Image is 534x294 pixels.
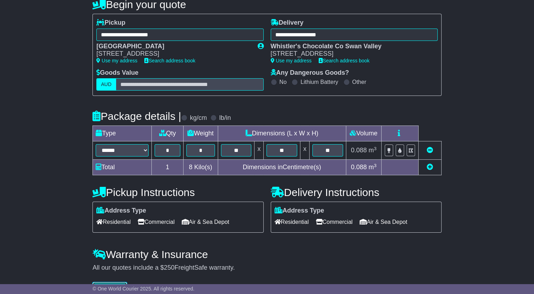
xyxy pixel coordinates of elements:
[351,147,367,154] span: 0.088
[275,207,324,215] label: Address Type
[352,79,366,85] label: Other
[351,164,367,171] span: 0.088
[219,114,231,122] label: lb/in
[427,164,433,171] a: Add new item
[96,207,146,215] label: Address Type
[183,126,218,141] td: Weight
[280,79,287,85] label: No
[368,164,377,171] span: m
[254,141,264,160] td: x
[316,216,353,227] span: Commercial
[93,160,152,175] td: Total
[96,216,131,227] span: Residential
[164,264,174,271] span: 250
[92,110,181,122] h4: Package details |
[368,147,377,154] span: m
[96,50,250,58] div: [STREET_ADDRESS]
[218,160,346,175] td: Dimensions in Centimetre(s)
[92,264,442,272] div: All our quotes include a $ FreightSafe warranty.
[346,126,381,141] td: Volume
[275,216,309,227] span: Residential
[152,126,184,141] td: Qty
[271,186,442,198] h4: Delivery Instructions
[360,216,407,227] span: Air & Sea Depot
[152,160,184,175] td: 1
[218,126,346,141] td: Dimensions (L x W x H)
[183,160,218,175] td: Kilo(s)
[96,58,137,63] a: Use my address
[300,79,338,85] label: Lithium Battery
[96,78,116,91] label: AUD
[319,58,370,63] a: Search address book
[92,186,263,198] h4: Pickup Instructions
[271,43,431,50] div: Whistler's Chocolate Co Swan Valley
[96,69,138,77] label: Goods Value
[92,249,442,260] h4: Warranty & Insurance
[271,58,312,63] a: Use my address
[374,146,377,151] sup: 3
[271,19,304,27] label: Delivery
[374,163,377,168] sup: 3
[96,43,250,50] div: [GEOGRAPHIC_DATA]
[144,58,195,63] a: Search address book
[271,69,349,77] label: Any Dangerous Goods?
[190,114,207,122] label: kg/cm
[271,50,431,58] div: [STREET_ADDRESS]
[189,164,192,171] span: 8
[138,216,174,227] span: Commercial
[96,19,125,27] label: Pickup
[300,141,310,160] td: x
[182,216,229,227] span: Air & Sea Depot
[427,147,433,154] a: Remove this item
[93,126,152,141] td: Type
[92,286,194,292] span: © One World Courier 2025. All rights reserved.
